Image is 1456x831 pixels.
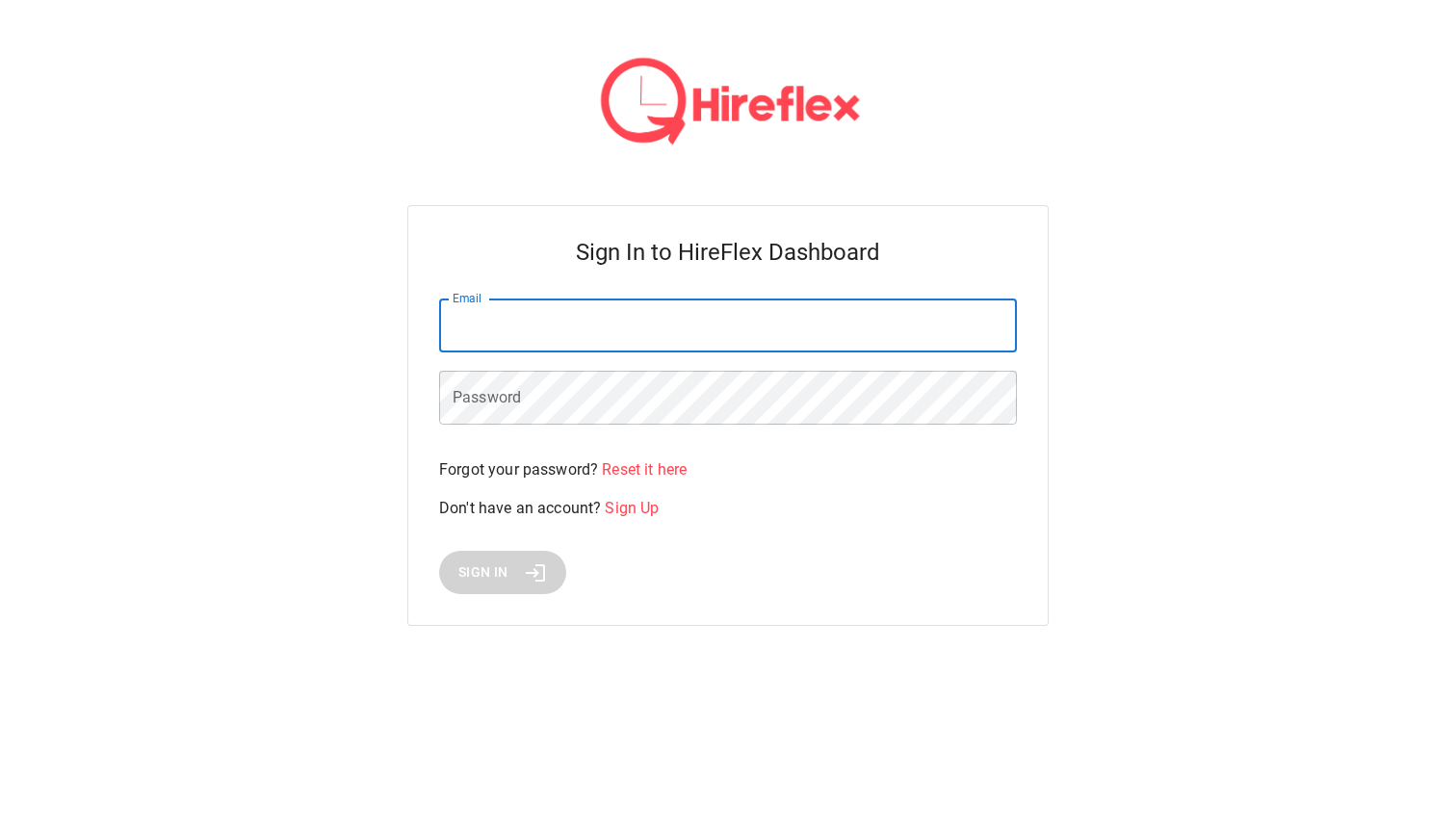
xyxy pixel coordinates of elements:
label: Email [453,290,482,306]
p: Don't have an account? [439,497,1017,520]
p: Forgot your password? [439,458,1017,481]
img: hireflex-color-logo-text-06e88fb7.png [584,46,872,159]
button: Sign In [439,551,566,594]
h5: Sign In to HireFlex Dashboard [439,237,1017,268]
span: Reset it here [602,460,687,479]
span: Sign In [458,560,508,584]
span: Sign Up [605,499,659,517]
